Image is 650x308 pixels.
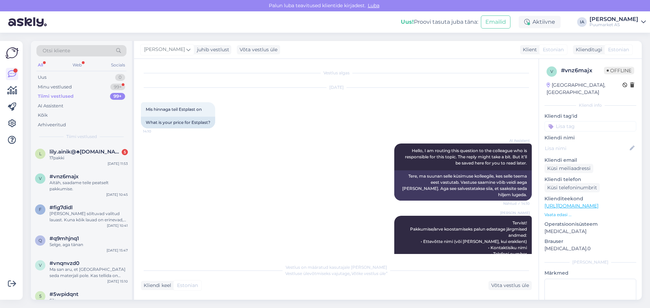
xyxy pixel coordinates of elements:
[49,291,78,297] span: #5wpidqnt
[286,265,387,270] span: Vestlus on määratud kasutajale [PERSON_NAME]
[107,248,128,253] div: [DATE] 15:47
[141,84,532,91] div: [DATE]
[544,269,636,277] p: Märkmed
[488,281,532,290] div: Võta vestlus üle
[519,16,561,28] div: Aktiivne
[545,145,628,152] input: Lisa nimi
[38,74,46,81] div: Uus
[194,46,229,53] div: juhib vestlust
[5,46,19,60] img: Askly Logo
[38,93,74,100] div: Tiimi vestlused
[590,22,638,28] div: Puumarket AS
[544,238,636,245] p: Brauser
[544,102,636,108] div: Kliendi info
[39,263,42,268] span: v
[106,192,128,197] div: [DATE] 10:45
[110,61,126,70] div: Socials
[38,112,48,119] div: Kõik
[401,18,478,26] div: Proovi tasuta juba täna:
[38,238,42,243] span: q
[590,17,638,22] div: [PERSON_NAME]
[49,155,128,161] div: 17pakki
[146,107,202,112] span: Mis hinnaga teil Estplast on
[573,46,602,53] div: Klienditugi
[544,221,636,228] p: Operatsioonisüsteem
[520,46,537,53] div: Klient
[107,279,128,284] div: [DATE] 15:10
[49,235,79,242] span: #q9mhjnq1
[544,259,636,265] div: [PERSON_NAME]
[141,282,171,289] div: Kliendi keel
[49,260,79,266] span: #vnqnvzd0
[49,297,128,304] div: Sile
[108,161,128,166] div: [DATE] 11:53
[66,134,97,140] span: Tiimi vestlused
[177,282,198,289] span: Estonian
[544,195,636,202] p: Klienditeekond
[350,271,387,276] i: „Võtke vestlus üle”
[71,61,83,70] div: Web
[49,242,128,248] div: Selge, aga tänan
[237,45,280,54] div: Võta vestlus üle
[49,266,128,279] div: Ma san aru, et [GEOGRAPHIC_DATA] seda materjali pole. Kas tellida on võimalik.
[49,211,128,223] div: [PERSON_NAME] sõltuvad valitud lauast. Kuna kõik lauad on erinevad, mõõdab laomees laua tihuks.
[366,2,382,9] span: Luba
[543,46,564,53] span: Estonian
[503,201,530,206] span: Nähtud ✓ 14:10
[143,129,169,134] span: 14:10
[544,157,636,164] p: Kliendi email
[544,203,598,209] a: [URL][DOMAIN_NAME]
[550,69,553,74] span: v
[608,46,629,53] span: Estonian
[604,67,634,74] span: Offline
[110,93,125,100] div: 99+
[144,46,185,53] span: [PERSON_NAME]
[504,138,530,143] span: AI Assistent
[49,204,73,211] span: #fig7didl
[544,134,636,141] p: Kliendi nimi
[544,183,600,192] div: Küsi telefoninumbrit
[500,210,530,215] span: [PERSON_NAME]
[547,82,623,96] div: [GEOGRAPHIC_DATA], [GEOGRAPHIC_DATA]
[115,74,125,81] div: 0
[43,47,70,54] span: Otsi kliente
[401,19,414,25] b: Uus!
[481,15,510,29] button: Emailid
[39,207,42,212] span: f
[544,176,636,183] p: Kliendi telefon
[405,148,528,166] span: Hello, I am routing this question to the colleague who is responsible for this topic. The reply m...
[590,17,646,28] a: [PERSON_NAME]Puumarket AS
[38,103,63,109] div: AI Assistent
[561,66,604,75] div: # vnz6majx
[544,228,636,235] p: [MEDICAL_DATA]
[38,121,66,128] div: Arhiveeritud
[110,84,125,91] div: 99+
[49,173,79,180] span: #vnz6majx
[141,70,532,76] div: Vestlus algas
[141,117,215,128] div: What is your price for Estplast?
[544,113,636,120] p: Kliendi tag'id
[544,164,593,173] div: Küsi meiliaadressi
[122,149,128,155] div: 5
[544,121,636,131] input: Lisa tag
[577,17,587,27] div: IA
[544,212,636,218] p: Vaata edasi ...
[544,245,636,252] p: [MEDICAL_DATA].0
[36,61,44,70] div: All
[394,170,532,201] div: Tere, ma suunan selle küsimuse kolleegile, kes selle teema eest vastutab. Vastuse saamine võib ve...
[39,151,42,156] span: l
[49,149,121,155] span: lily.ainik@♣mail.ee
[38,84,72,91] div: Minu vestlused
[107,223,128,228] div: [DATE] 10:41
[285,271,387,276] span: Vestluse ülevõtmiseks vajutage
[49,180,128,192] div: Aitäh, saadame teile peatselt pakkumise.
[39,294,42,299] span: 5
[39,176,42,181] span: v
